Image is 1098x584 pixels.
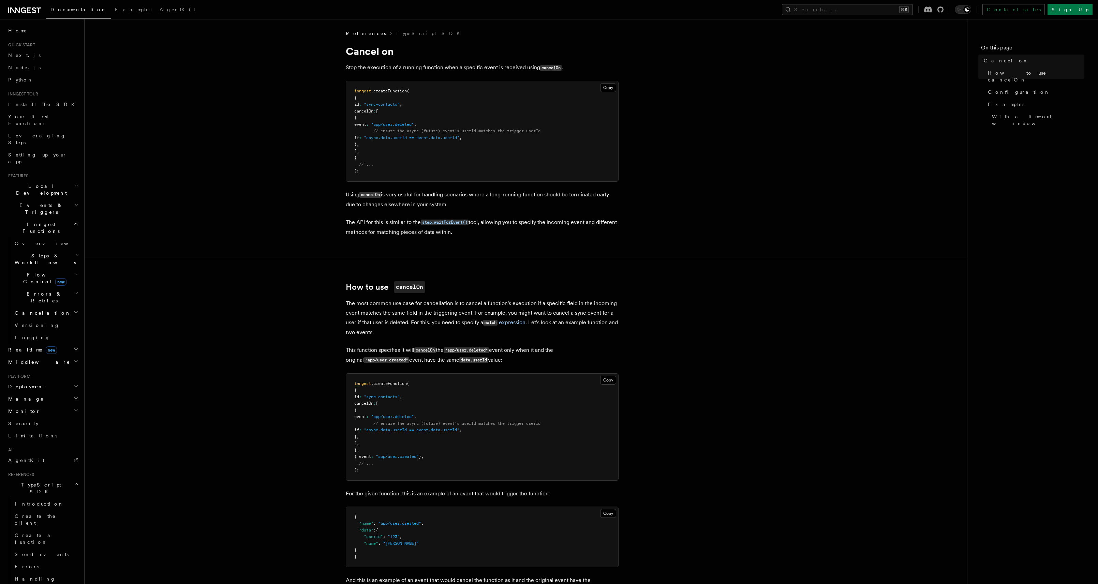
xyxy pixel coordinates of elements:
[407,89,409,93] span: (
[354,95,357,100] span: {
[981,55,1084,67] a: Cancel on
[364,428,459,432] span: "async.data.userId == event.data.userId"
[366,414,369,419] span: :
[371,122,414,127] span: "app/user.deleted"
[354,554,357,559] span: }
[354,467,359,472] span: );
[400,534,402,539] span: ,
[5,383,45,390] span: Deployment
[364,357,409,363] code: "app/user.created"
[364,534,383,539] span: "userId"
[15,241,85,246] span: Overview
[354,142,357,147] span: }
[12,237,80,250] a: Overview
[5,237,80,344] div: Inngest Functions
[483,320,498,326] code: match
[354,408,357,413] span: {
[15,323,60,328] span: Versioning
[357,434,359,439] span: ,
[8,77,33,83] span: Python
[346,190,619,209] p: Using is very useful for handling scenarios where a long-running function should be terminated ea...
[12,307,80,319] button: Cancellation
[373,421,540,426] span: // ensure the async (future) event's userId matches the trigger userId
[12,319,80,331] a: Versioning
[354,168,359,173] span: );
[12,290,74,304] span: Errors & Retries
[982,4,1045,15] a: Contact sales
[359,428,361,432] span: :
[782,4,913,15] button: Search...⌘K
[359,528,373,533] span: "data"
[359,394,361,399] span: :
[383,534,385,539] span: :
[5,98,80,110] a: Install the SDK
[5,130,80,149] a: Leveraging Steps
[955,5,971,14] button: Toggle dark mode
[354,381,371,386] span: inngest
[364,102,400,107] span: "sync-contacts"
[8,133,66,145] span: Leveraging Steps
[8,458,44,463] span: AgentKit
[373,109,376,114] span: :
[346,30,386,37] span: References
[985,86,1084,98] a: Configuration
[12,252,76,266] span: Steps & Workflows
[394,281,425,293] code: cancelOn
[5,74,80,86] a: Python
[160,7,196,12] span: AgentKit
[5,405,80,417] button: Monitor
[357,142,359,147] span: ,
[414,122,416,127] span: ,
[388,534,400,539] span: "123"
[376,454,419,459] span: "app/user.created"
[421,220,469,225] code: step.waitForEvent()
[985,67,1084,86] a: How to use cancelOn
[8,433,57,438] span: Limitations
[12,498,80,510] a: Introduction
[5,417,80,430] a: Security
[354,155,357,160] span: }
[499,319,525,326] a: expression
[981,44,1084,55] h4: On this page
[359,192,381,198] code: cancelOn
[346,299,619,337] p: The most common use case for cancellation is to cancel a function's execution if a specific field...
[5,221,74,235] span: Inngest Functions
[459,135,462,140] span: ,
[15,513,56,526] span: Create the client
[5,374,31,379] span: Platform
[12,510,80,529] a: Create the client
[407,381,409,386] span: (
[364,135,459,140] span: "async.data.userId == event.data.userId"
[15,501,64,507] span: Introduction
[346,63,619,73] p: Stop the execution of a running function when a specific event is received using .
[371,414,414,419] span: "app/user.deleted"
[989,110,1084,130] a: With a timeout window
[985,98,1084,110] a: Examples
[400,102,402,107] span: ,
[354,434,357,439] span: }
[354,454,371,459] span: { event
[359,461,373,466] span: // ...
[5,61,80,74] a: Node.js
[354,441,357,446] span: ]
[5,180,80,199] button: Local Development
[15,552,69,557] span: Send events
[371,454,373,459] span: :
[988,70,1084,83] span: How to use cancelOn
[414,347,436,353] code: cancelOn
[12,560,80,573] a: Errors
[12,310,71,316] span: Cancellation
[984,57,1028,64] span: Cancel on
[371,89,407,93] span: .createFunction
[459,428,462,432] span: ,
[8,421,39,426] span: Security
[376,109,378,114] span: [
[378,541,381,546] span: :
[46,2,111,19] a: Documentation
[8,65,41,70] span: Node.js
[992,113,1084,127] span: With a timeout window
[414,414,416,419] span: ,
[346,489,619,498] p: For the given function, this is an example of an event that would trigger the function:
[373,528,376,533] span: :
[364,394,400,399] span: "sync-contacts"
